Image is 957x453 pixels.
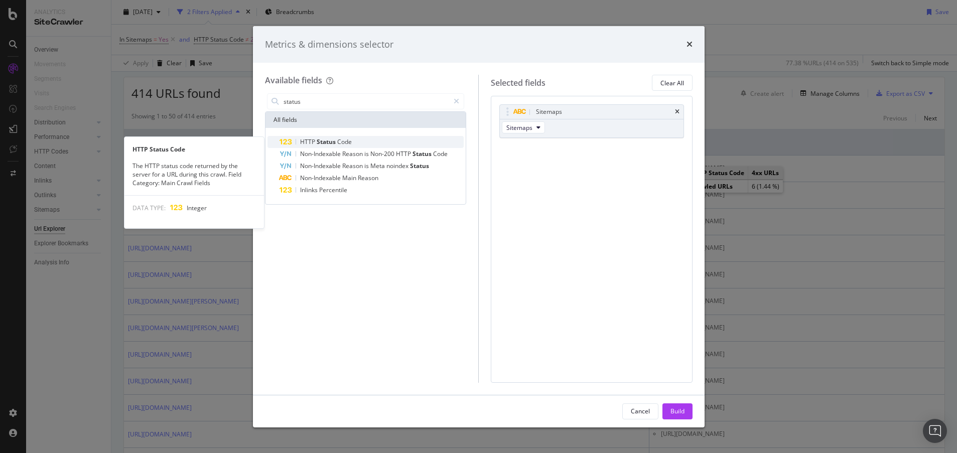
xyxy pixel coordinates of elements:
[396,149,413,158] span: HTTP
[675,109,679,115] div: times
[410,162,429,170] span: Status
[265,75,322,86] div: Available fields
[491,77,545,89] div: Selected fields
[342,149,364,158] span: Reason
[413,149,433,158] span: Status
[342,162,364,170] span: Reason
[652,75,693,91] button: Clear All
[662,403,693,419] button: Build
[317,137,337,146] span: Status
[631,407,650,415] div: Cancel
[253,26,705,427] div: modal
[300,174,342,182] span: Non-Indexable
[319,186,347,194] span: Percentile
[265,112,466,128] div: All fields
[499,104,684,138] div: SitemapstimesSitemaps
[506,123,532,132] span: Sitemaps
[370,162,386,170] span: Meta
[300,137,317,146] span: HTTP
[300,149,342,158] span: Non-Indexable
[300,162,342,170] span: Non-Indexable
[364,162,370,170] span: is
[265,38,393,51] div: Metrics & dimensions selector
[923,419,947,443] div: Open Intercom Messenger
[124,145,264,154] div: HTTP Status Code
[370,149,396,158] span: Non-200
[283,94,450,109] input: Search by field name
[670,407,685,415] div: Build
[502,121,545,133] button: Sitemaps
[433,149,448,158] span: Code
[687,38,693,51] div: times
[124,162,264,187] div: The HTTP status code returned by the server for a URL during this crawl. Field Category: Main Cra...
[342,174,358,182] span: Main
[536,107,562,117] div: Sitemaps
[386,162,410,170] span: noindex
[364,149,370,158] span: is
[337,137,352,146] span: Code
[300,186,319,194] span: Inlinks
[660,79,684,87] div: Clear All
[622,403,658,419] button: Cancel
[358,174,378,182] span: Reason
